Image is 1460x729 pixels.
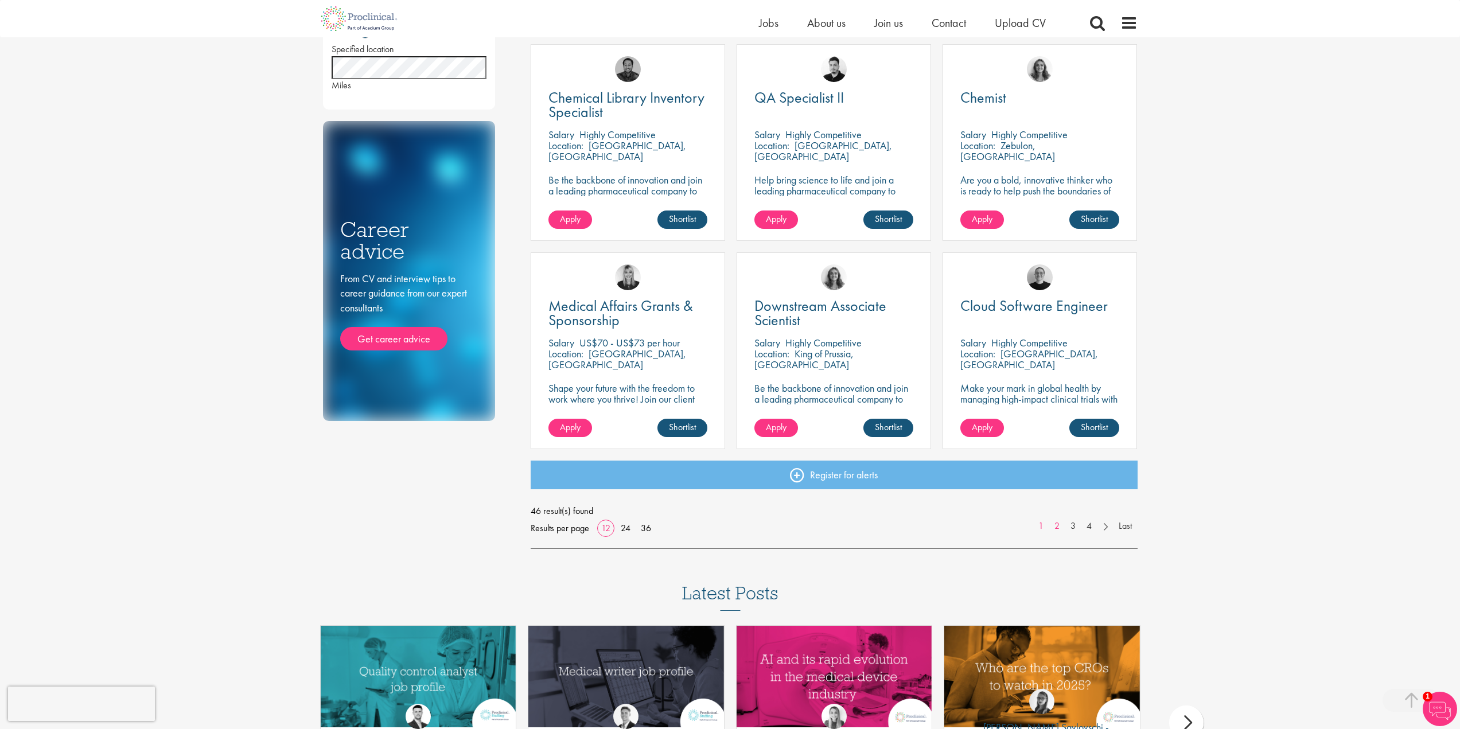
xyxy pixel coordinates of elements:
[822,704,847,729] img: Hannah Burke
[960,139,995,152] span: Location:
[807,15,846,30] a: About us
[548,336,574,349] span: Salary
[785,336,862,349] p: Highly Competitive
[754,347,789,360] span: Location:
[754,139,789,152] span: Location:
[548,296,693,330] span: Medical Affairs Grants & Sponsorship
[944,626,1140,727] img: Top 10 CROs 2025 | Proclinical
[754,419,798,437] a: Apply
[548,347,583,360] span: Location:
[754,336,780,349] span: Salary
[8,687,155,721] iframe: reCAPTCHA
[657,419,707,437] a: Shortlist
[531,502,1138,520] span: 46 result(s) found
[1049,520,1065,533] a: 2
[1423,692,1432,701] span: 1
[548,139,583,152] span: Location:
[737,626,932,727] a: Link to a post
[960,383,1119,415] p: Make your mark in global health by managing high-impact clinical trials with a leading CRO.
[579,336,680,349] p: US$70 - US$73 per hour
[991,128,1068,141] p: Highly Competitive
[863,210,913,229] a: Shortlist
[754,210,798,229] a: Apply
[960,299,1119,313] a: Cloud Software Engineer
[617,522,634,534] a: 24
[1069,419,1119,437] a: Shortlist
[615,264,641,290] img: Janelle Jones
[960,91,1119,105] a: Chemist
[991,336,1068,349] p: Highly Competitive
[1027,264,1053,290] img: Emma Pretorious
[754,88,844,107] span: QA Specialist II
[637,522,655,534] a: 36
[1069,210,1119,229] a: Shortlist
[754,383,913,426] p: Be the backbone of innovation and join a leading pharmaceutical company to help keep life-changin...
[548,347,686,371] p: [GEOGRAPHIC_DATA], [GEOGRAPHIC_DATA]
[754,296,886,330] span: Downstream Associate Scientist
[657,210,707,229] a: Shortlist
[754,174,913,229] p: Help bring science to life and join a leading pharmaceutical company to play a key role in delive...
[528,626,724,727] a: Link to a post
[548,419,592,437] a: Apply
[759,15,778,30] a: Jobs
[406,704,431,729] img: Joshua Godden
[754,128,780,141] span: Salary
[548,383,707,426] p: Shape your future with the freedom to work where you thrive! Join our client with this fully remo...
[766,213,787,225] span: Apply
[960,296,1108,315] span: Cloud Software Engineer
[548,88,704,122] span: Chemical Library Inventory Specialist
[548,210,592,229] a: Apply
[960,128,986,141] span: Salary
[597,522,614,534] a: 12
[528,626,724,727] img: Medical writer job profile
[766,421,787,433] span: Apply
[754,347,854,371] p: King of Prussia, [GEOGRAPHIC_DATA]
[321,626,516,727] a: Link to a post
[960,210,1004,229] a: Apply
[1033,520,1049,533] a: 1
[754,91,913,105] a: QA Specialist II
[960,347,995,360] span: Location:
[579,128,656,141] p: Highly Competitive
[960,174,1119,218] p: Are you a bold, innovative thinker who is ready to help push the boundaries of science and make a...
[340,219,478,263] h3: Career advice
[682,583,778,611] h3: Latest Posts
[615,56,641,82] img: Mike Raletz
[960,347,1098,371] p: [GEOGRAPHIC_DATA], [GEOGRAPHIC_DATA]
[995,15,1046,30] a: Upload CV
[944,626,1140,727] a: Link to a post
[960,88,1006,107] span: Chemist
[1081,520,1097,533] a: 4
[863,419,913,437] a: Shortlist
[1113,520,1138,533] a: Last
[548,91,707,119] a: Chemical Library Inventory Specialist
[821,264,847,290] img: Jackie Cerchio
[332,79,351,91] span: Miles
[821,56,847,82] img: Anderson Maldonado
[548,128,574,141] span: Salary
[754,139,892,163] p: [GEOGRAPHIC_DATA], [GEOGRAPHIC_DATA]
[613,704,638,729] img: George Watson
[1027,56,1053,82] img: Jackie Cerchio
[321,626,516,727] img: quality control analyst job profile
[972,421,992,433] span: Apply
[932,15,966,30] a: Contact
[1029,689,1054,714] img: Theodora Savlovschi - Wicks
[874,15,903,30] a: Join us
[1065,520,1081,533] a: 3
[960,336,986,349] span: Salary
[785,128,862,141] p: Highly Competitive
[560,213,581,225] span: Apply
[960,419,1004,437] a: Apply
